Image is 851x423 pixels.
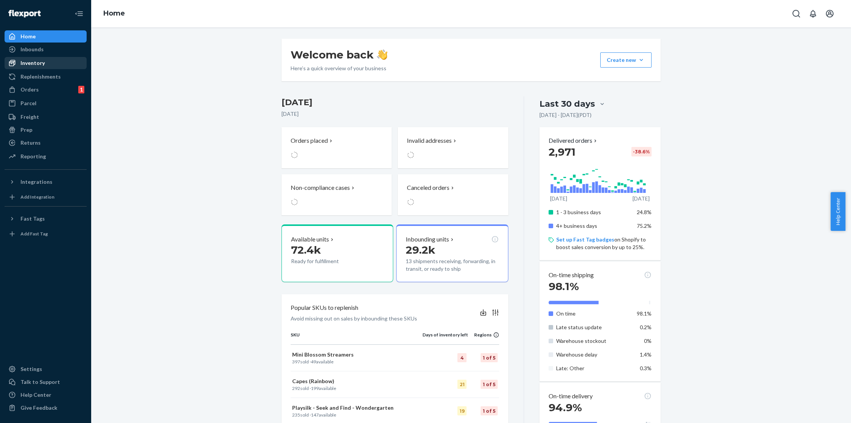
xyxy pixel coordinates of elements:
[549,401,582,414] span: 94.9%
[600,52,652,68] button: Create new
[291,331,422,344] th: SKU
[21,99,36,107] div: Parcel
[549,280,579,293] span: 98.1%
[5,111,87,123] a: Freight
[21,33,36,40] div: Home
[8,10,41,17] img: Flexport logo
[556,324,631,331] p: Late status update
[556,222,631,230] p: 4+ business days
[21,59,45,67] div: Inventory
[407,183,449,192] p: Canceled orders
[291,136,328,145] p: Orders placed
[292,351,421,358] p: Mini Blossom Streamers
[5,402,87,414] button: Give Feedback
[71,6,87,21] button: Close Navigation
[291,65,388,72] p: Here’s a quick overview of your business
[556,337,631,345] p: Warehouse stockout
[549,271,594,279] p: On-time shipping
[631,147,652,156] div: -38.6 %
[644,338,652,344] span: 0%
[5,124,87,136] a: Prep
[422,331,468,344] th: Days of inventory left
[549,145,576,158] span: 2,971
[282,224,393,282] button: Available units72.4kReady for fulfillment
[396,224,508,282] button: Inbounding units29.2k13 shipments receiving, forwarding, in transit, or ready to ship
[21,230,48,237] div: Add Fast Tag
[539,111,592,119] p: [DATE] - [DATE] ( PDT )
[457,380,467,389] div: 21
[282,174,392,215] button: Non-compliance cases
[556,208,631,216] p: 1 - 3 business days
[97,3,131,25] ol: breadcrumbs
[21,113,39,121] div: Freight
[640,324,652,330] span: 0.2%
[5,71,87,83] a: Replenishments
[21,404,57,412] div: Give Feedback
[21,126,32,134] div: Prep
[292,377,421,385] p: Capes (Rainbow)
[21,378,60,386] div: Talk to Support
[21,365,42,373] div: Settings
[21,215,45,223] div: Fast Tags
[103,9,125,17] a: Home
[291,48,388,62] h1: Welcome back
[556,351,631,358] p: Warehouse delay
[311,385,319,391] span: 199
[5,137,87,149] a: Returns
[549,392,593,401] p: On-time delivery
[539,98,595,110] div: Last 30 days
[21,194,54,200] div: Add Integration
[282,96,508,109] h3: [DATE]
[21,153,46,160] div: Reporting
[291,183,350,192] p: Non-compliance cases
[637,223,652,229] span: 75.2%
[291,243,321,256] span: 72.4k
[640,365,652,371] span: 0.3%
[5,191,87,203] a: Add Integration
[292,359,300,365] span: 397
[830,192,845,231] button: Help Center
[282,110,508,118] p: [DATE]
[292,412,421,418] p: sold · available
[5,363,87,375] a: Settings
[291,257,361,265] p: Ready for fulfillment
[21,391,51,399] div: Help Center
[640,351,652,358] span: 1.4%
[5,376,87,388] a: Talk to Support
[292,385,421,391] p: sold · available
[5,43,87,55] a: Inbounds
[5,84,87,96] a: Orders1
[406,235,449,244] p: Inbounding units
[457,353,467,362] div: 4
[21,178,52,186] div: Integrations
[5,213,87,225] button: Fast Tags
[78,86,84,93] div: 1
[789,6,804,21] button: Open Search Box
[468,331,499,338] div: Regions
[457,406,467,415] div: 19
[556,310,631,317] p: On time
[398,174,508,215] button: Canceled orders
[21,46,44,53] div: Inbounds
[377,49,388,60] img: hand-wave emoji
[637,209,652,215] span: 24.8%
[311,412,319,418] span: 147
[398,127,508,168] button: Invalid addresses
[5,176,87,188] button: Integrations
[5,389,87,401] a: Help Center
[637,310,652,317] span: 98.1%
[5,228,87,240] a: Add Fast Tag
[406,257,498,273] p: 13 shipments receiving, forwarding, in transit, or ready to ship
[481,380,498,389] div: 1 of 5
[21,86,39,93] div: Orders
[292,385,300,391] span: 292
[556,236,652,251] p: on Shopify to boost sales conversion by up to 25%.
[292,412,300,418] span: 235
[21,73,61,80] div: Replenishments
[5,57,87,69] a: Inventory
[549,136,598,145] button: Delivered orders
[292,404,421,412] p: Playsilk - Seek and Find - Wondergarten
[481,406,498,415] div: 1 of 5
[805,6,821,21] button: Open notifications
